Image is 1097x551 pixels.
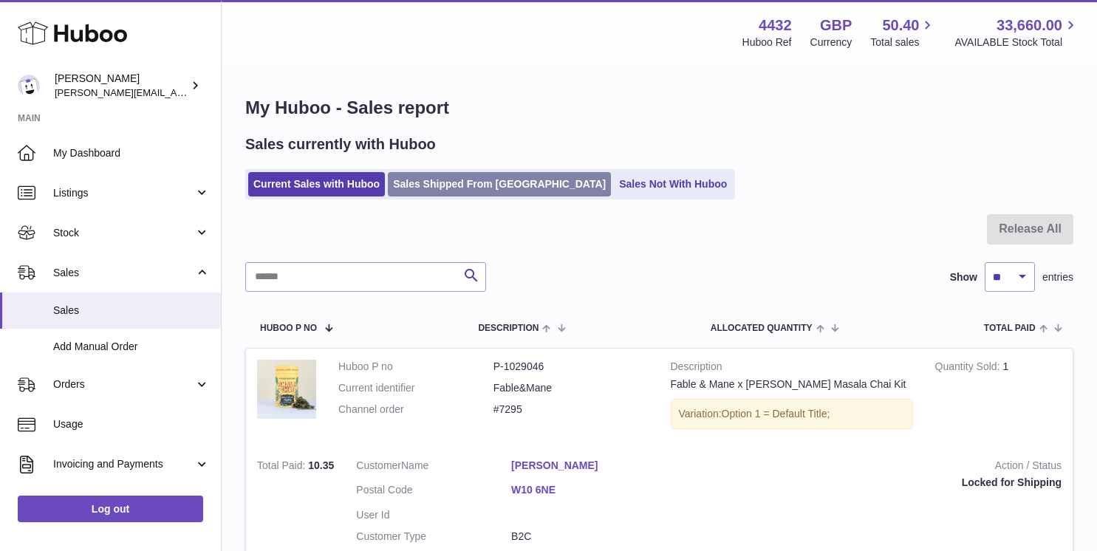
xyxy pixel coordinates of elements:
span: Customer [356,459,401,471]
label: Show [950,270,977,284]
dt: Current identifier [338,381,493,395]
span: entries [1042,270,1073,284]
span: Listings [53,186,194,200]
dd: B2C [511,530,666,544]
img: akhil@amalachai.com [18,75,40,97]
div: Variation: [671,399,913,429]
strong: Description [671,360,913,377]
div: [PERSON_NAME] [55,72,188,100]
a: 33,660.00 AVAILABLE Stock Total [954,16,1079,49]
img: Fable1.jpg [257,360,316,419]
strong: 4432 [759,16,792,35]
span: 33,660.00 [997,16,1062,35]
a: 50.40 Total sales [870,16,936,49]
dt: Huboo P no [338,360,493,374]
dt: Postal Code [356,483,511,501]
div: Locked for Shipping [688,476,1062,490]
div: Currency [810,35,852,49]
dt: Channel order [338,403,493,417]
strong: GBP [820,16,852,35]
span: Usage [53,417,210,431]
td: 1 [924,349,1073,448]
span: Description [478,324,539,333]
span: Orders [53,377,194,391]
dd: P-1029046 [493,360,649,374]
a: Sales Not With Huboo [614,172,732,196]
a: W10 6NE [511,483,666,497]
strong: Total Paid [257,459,308,475]
span: 10.35 [308,459,334,471]
h2: Sales currently with Huboo [245,134,436,154]
span: Option 1 = Default Title; [722,408,830,420]
span: 50.40 [882,16,919,35]
a: Sales Shipped From [GEOGRAPHIC_DATA] [388,172,611,196]
a: [PERSON_NAME] [511,459,666,473]
span: Sales [53,304,210,318]
strong: Quantity Sold [935,360,1003,376]
span: ALLOCATED Quantity [711,324,813,333]
dt: Customer Type [356,530,511,544]
span: My Dashboard [53,146,210,160]
h1: My Huboo - Sales report [245,96,1073,120]
span: AVAILABLE Stock Total [954,35,1079,49]
strong: Action / Status [688,459,1062,476]
span: Sales [53,266,194,280]
span: Add Manual Order [53,340,210,354]
div: Fable & Mane x [PERSON_NAME] Masala Chai Kit [671,377,913,391]
dd: Fable&Mane [493,381,649,395]
span: Stock [53,226,194,240]
a: Log out [18,496,203,522]
span: Total sales [870,35,936,49]
span: Huboo P no [260,324,317,333]
dd: #7295 [493,403,649,417]
span: Invoicing and Payments [53,457,194,471]
span: [PERSON_NAME][EMAIL_ADDRESS][DOMAIN_NAME] [55,86,296,98]
dt: Name [356,459,511,476]
a: Current Sales with Huboo [248,172,385,196]
dt: User Id [356,508,511,522]
div: Huboo Ref [742,35,792,49]
span: Total paid [984,324,1036,333]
